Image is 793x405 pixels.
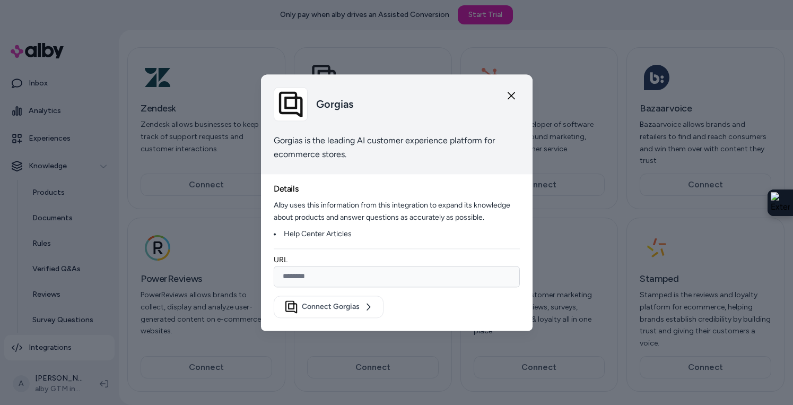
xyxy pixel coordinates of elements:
[274,255,287,264] label: URL
[274,134,520,161] p: Gorgias is the leading AI customer experience platform for ecommerce stores.
[274,183,298,195] h3: Details
[274,296,384,318] button: Connect Gorgias
[274,228,520,240] li: Help Center Articles
[316,97,353,110] h2: Gorgias
[274,200,520,240] p: Alby uses this information from this integration to expand its knowledge about products and answe...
